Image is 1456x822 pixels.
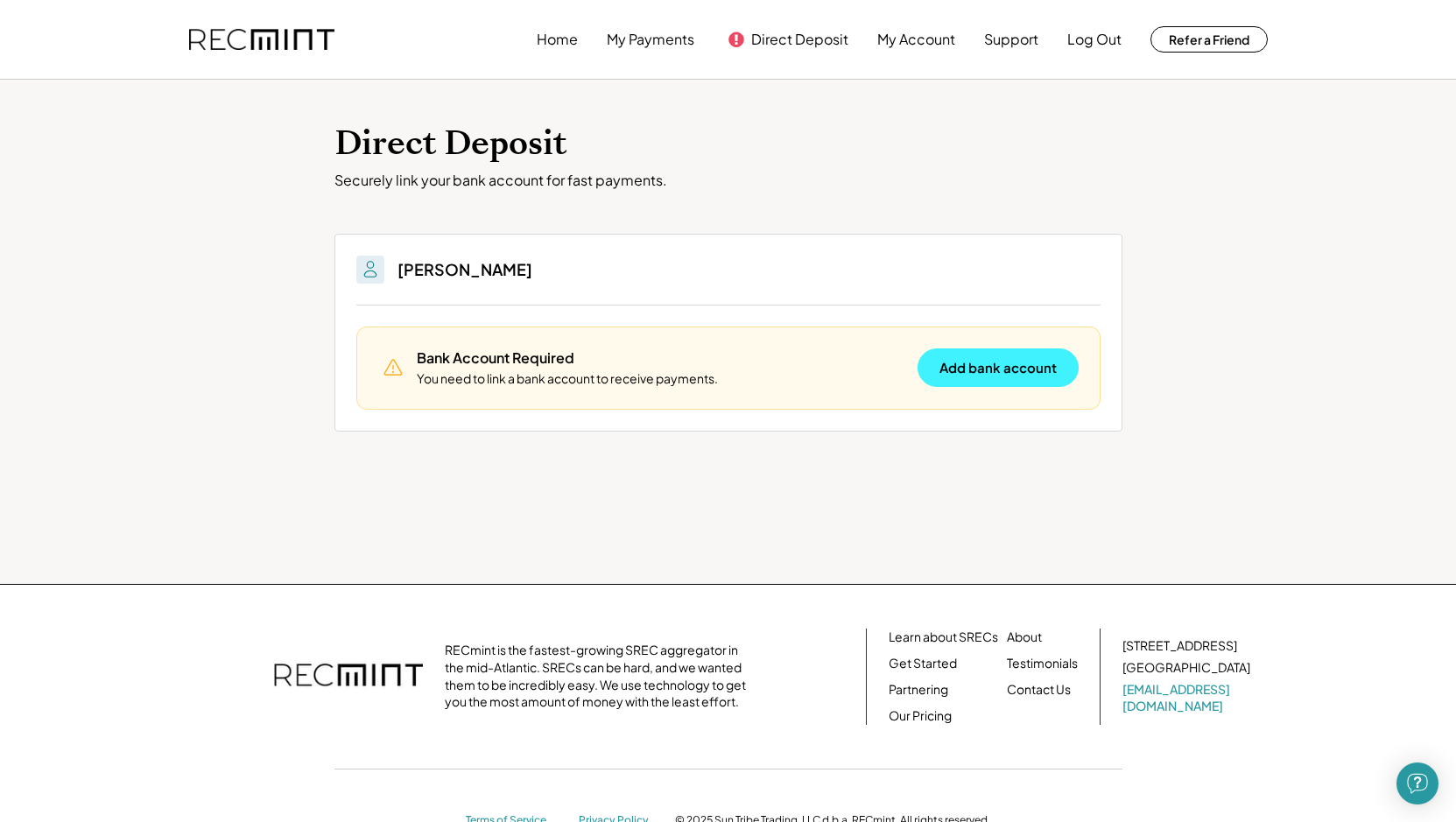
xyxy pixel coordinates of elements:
[1067,22,1122,57] button: Log Out
[1007,681,1071,699] a: Contact Us
[751,22,848,57] button: Direct Deposit
[445,642,756,710] div: RECmint is the fastest-growing SREC aggregator in the mid-Atlantic. SRECs can be hard, and we wan...
[334,172,1122,190] div: Securely link your bank account for fast payments.
[1007,629,1042,646] a: About
[1007,655,1078,672] a: Testimonials
[889,629,998,646] a: Learn about SRECs
[918,348,1079,387] button: Add bank account
[334,123,1122,165] h1: Direct Deposit
[360,259,381,280] img: People.svg
[417,348,574,368] div: Bank Account Required
[274,646,423,707] img: recmint-logotype%403x.png
[1122,637,1237,655] div: [STREET_ADDRESS]
[877,22,955,57] button: My Account
[537,22,578,57] button: Home
[889,655,957,672] a: Get Started
[1122,681,1254,715] a: [EMAIL_ADDRESS][DOMAIN_NAME]
[189,29,334,51] img: recmint-logotype%403x.png
[889,707,952,725] a: Our Pricing
[417,370,718,388] div: You need to link a bank account to receive payments.
[1396,762,1438,804] div: Open Intercom Messenger
[1122,659,1250,677] div: [GEOGRAPHIC_DATA]
[984,22,1038,57] button: Support
[889,681,948,699] a: Partnering
[397,259,532,279] h3: [PERSON_NAME]
[1150,26,1268,53] button: Refer a Friend
[607,22,694,57] button: My Payments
